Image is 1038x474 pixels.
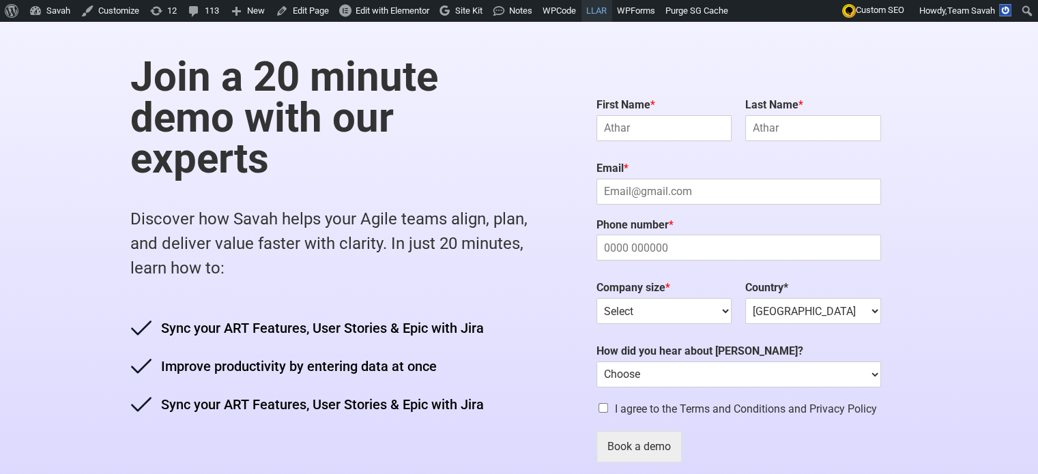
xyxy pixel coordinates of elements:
h2: Join a 20 minute demo with our experts [130,57,542,179]
label: Last Name [745,98,880,113]
iframe: Chat Widget [970,409,1038,474]
input: Athar [745,115,880,141]
span: Sync your ART Features, User Stories & Epic with Jira [158,394,484,415]
button: Book a demo [596,431,682,462]
span: Edit with Elementor [356,5,429,16]
span: Site Kit [455,5,482,16]
p: Discover how Savah helps your Agile teams align, plan, and deliver value faster with clarity. In ... [130,207,542,280]
span: Sync your ART Features, User Stories & Epic with Jira [158,318,484,338]
label: How did you hear about [PERSON_NAME]? [596,344,881,359]
span: Team Savah [947,5,995,16]
input: 0000 000000 [596,235,881,261]
input: Email@gmail.com [596,179,881,205]
label: I agree to the Terms and Conditions and Privacy Policy [615,402,877,415]
input: Athar [596,115,732,141]
label: Email [596,162,881,176]
label: Country* [745,281,880,295]
label: Company size [596,281,732,295]
label: Phone number [596,218,881,233]
label: First Name [596,98,732,113]
span: Improve productivity by entering data at once [158,356,437,376]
